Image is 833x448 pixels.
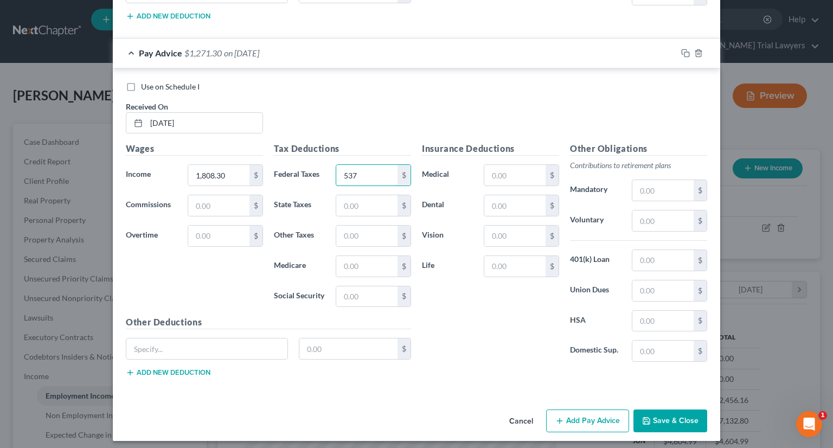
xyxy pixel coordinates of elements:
[184,48,222,58] span: $1,271.30
[632,341,694,361] input: 0.00
[188,165,249,185] input: 0.00
[126,102,168,111] span: Received On
[632,280,694,301] input: 0.00
[268,195,330,216] label: State Taxes
[398,256,411,277] div: $
[484,195,546,216] input: 0.00
[694,280,707,301] div: $
[546,256,559,277] div: $
[398,226,411,246] div: $
[249,165,262,185] div: $
[694,250,707,271] div: $
[224,48,259,58] span: on [DATE]
[188,195,249,216] input: 0.00
[188,226,249,246] input: 0.00
[268,255,330,277] label: Medicare
[632,250,694,271] input: 0.00
[126,12,210,21] button: Add new deduction
[565,340,626,362] label: Domestic Sup.
[249,226,262,246] div: $
[268,286,330,308] label: Social Security
[120,225,182,247] label: Overtime
[120,195,182,216] label: Commissions
[570,142,707,156] h5: Other Obligations
[565,210,626,232] label: Voluntary
[422,142,559,156] h5: Insurance Deductions
[501,411,542,432] button: Cancel
[146,113,262,133] input: MM/DD/YYYY
[570,160,707,171] p: Contributions to retirement plans
[565,310,626,332] label: HSA
[484,165,546,185] input: 0.00
[694,210,707,231] div: $
[126,316,411,329] h5: Other Deductions
[416,195,478,216] label: Dental
[416,164,478,186] label: Medical
[546,409,629,432] button: Add Pay Advice
[416,255,478,277] label: Life
[274,142,411,156] h5: Tax Deductions
[484,256,546,277] input: 0.00
[299,338,398,359] input: 0.00
[398,195,411,216] div: $
[546,165,559,185] div: $
[546,226,559,246] div: $
[818,411,827,420] span: 1
[139,48,182,58] span: Pay Advice
[565,249,626,271] label: 401(k) Loan
[632,311,694,331] input: 0.00
[126,368,210,377] button: Add new deduction
[336,286,398,307] input: 0.00
[398,165,411,185] div: $
[398,286,411,307] div: $
[632,180,694,201] input: 0.00
[126,142,263,156] h5: Wages
[416,225,478,247] label: Vision
[633,409,707,432] button: Save & Close
[249,195,262,216] div: $
[632,210,694,231] input: 0.00
[336,256,398,277] input: 0.00
[398,338,411,359] div: $
[565,280,626,302] label: Union Dues
[126,169,151,178] span: Income
[336,226,398,246] input: 0.00
[565,180,626,201] label: Mandatory
[694,180,707,201] div: $
[796,411,822,437] iframe: Intercom live chat
[546,195,559,216] div: $
[141,82,200,91] span: Use on Schedule I
[268,225,330,247] label: Other Taxes
[336,165,398,185] input: 0.00
[694,311,707,331] div: $
[336,195,398,216] input: 0.00
[484,226,546,246] input: 0.00
[126,338,287,359] input: Specify...
[268,164,330,186] label: Federal Taxes
[694,341,707,361] div: $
